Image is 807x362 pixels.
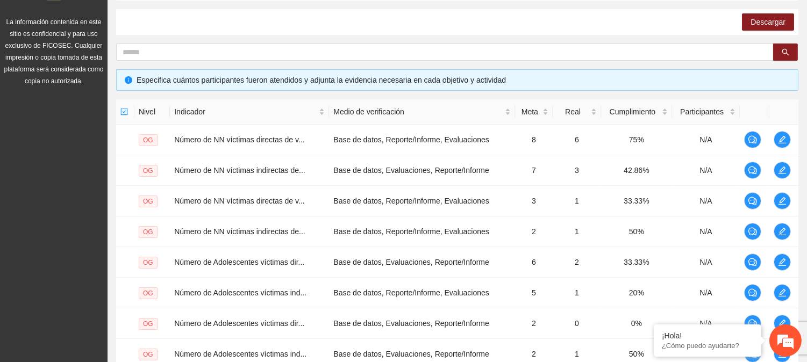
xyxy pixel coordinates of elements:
[744,315,761,332] button: comment
[329,186,515,216] td: Base de datos, Reporte/Informe, Evaluaciones
[139,349,158,360] span: OG
[601,125,672,155] td: 75%
[174,197,304,205] span: Número de NN víctimas directas de v...
[515,125,553,155] td: 8
[139,257,158,269] span: OG
[774,166,790,175] span: edit
[557,106,589,118] span: Real
[601,308,672,339] td: 0%
[515,186,553,216] td: 3
[139,226,158,238] span: OG
[139,134,158,146] span: OG
[519,106,540,118] span: Meta
[515,99,553,125] th: Meta
[553,308,601,339] td: 0
[672,308,740,339] td: N/A
[515,155,553,186] td: 7
[744,223,761,240] button: comment
[774,192,791,209] button: edit
[553,99,601,125] th: Real
[774,223,791,240] button: edit
[676,106,728,118] span: Participantes
[601,186,672,216] td: 33.33%
[662,331,753,340] div: ¡Hola!
[774,162,791,179] button: edit
[672,155,740,186] td: N/A
[672,216,740,247] td: N/A
[139,196,158,207] span: OG
[329,125,515,155] td: Base de datos, Reporte/Informe, Evaluaciones
[672,247,740,278] td: N/A
[174,288,306,297] span: Número de Adolescentes víctimas ind...
[174,258,304,266] span: Número de Adolescentes víctimas dir...
[774,227,790,236] span: edit
[601,99,672,125] th: Cumplimiento
[553,247,601,278] td: 2
[139,287,158,299] span: OG
[774,315,791,332] button: edit
[774,135,790,144] span: edit
[176,5,202,31] div: Minimizar ventana de chat en vivo
[553,186,601,216] td: 1
[515,308,553,339] td: 2
[751,16,785,28] span: Descargar
[139,165,158,177] span: OG
[601,247,672,278] td: 33.33%
[329,216,515,247] td: Base de datos, Reporte/Informe, Evaluaciones
[174,106,317,118] span: Indicador
[329,308,515,339] td: Base de datos, Evaluaciones, Reporte/Informe
[605,106,660,118] span: Cumplimiento
[744,254,761,271] button: comment
[742,13,794,31] button: Descargar
[672,125,740,155] td: N/A
[601,216,672,247] td: 50%
[662,342,753,350] p: ¿Cómo puedo ayudarte?
[170,99,329,125] th: Indicador
[774,319,790,328] span: edit
[329,99,515,125] th: Medio de verificación
[4,18,104,85] span: La información contenida en este sitio es confidencial y para uso exclusivo de FICOSEC. Cualquier...
[174,350,306,358] span: Número de Adolescentes víctimas ind...
[174,319,304,328] span: Número de Adolescentes víctimas dir...
[774,258,790,266] span: edit
[174,166,305,175] span: Número de NN víctimas indirectas de...
[515,216,553,247] td: 2
[134,99,170,125] th: Nivel
[672,99,740,125] th: Participantes
[774,131,791,148] button: edit
[672,278,740,308] td: N/A
[62,119,148,228] span: Estamos en línea.
[174,135,304,144] span: Número de NN víctimas directas de v...
[329,247,515,278] td: Base de datos, Evaluaciones, Reporte/Informe
[774,288,790,297] span: edit
[125,76,132,84] span: info-circle
[5,245,205,283] textarea: Escriba su mensaje y pulse “Intro”
[744,162,761,179] button: comment
[774,254,791,271] button: edit
[137,74,790,86] div: Especifica cuántos participantes fueron atendidos y adjunta la evidencia necesaria en cada objeti...
[553,216,601,247] td: 1
[515,278,553,308] td: 5
[553,278,601,308] td: 1
[744,284,761,301] button: comment
[174,227,305,236] span: Número de NN víctimas indirectas de...
[515,247,553,278] td: 6
[601,278,672,308] td: 20%
[56,55,181,69] div: Chatee con nosotros ahora
[120,108,128,115] span: check-square
[774,284,791,301] button: edit
[553,125,601,155] td: 6
[601,155,672,186] td: 42.86%
[329,278,515,308] td: Base de datos, Reporte/Informe, Evaluaciones
[744,131,761,148] button: comment
[333,106,502,118] span: Medio de verificación
[773,44,798,61] button: search
[744,192,761,209] button: comment
[672,186,740,216] td: N/A
[329,155,515,186] td: Base de datos, Evaluaciones, Reporte/Informe
[782,48,789,57] span: search
[139,318,158,330] span: OG
[553,155,601,186] td: 3
[774,197,790,205] span: edit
